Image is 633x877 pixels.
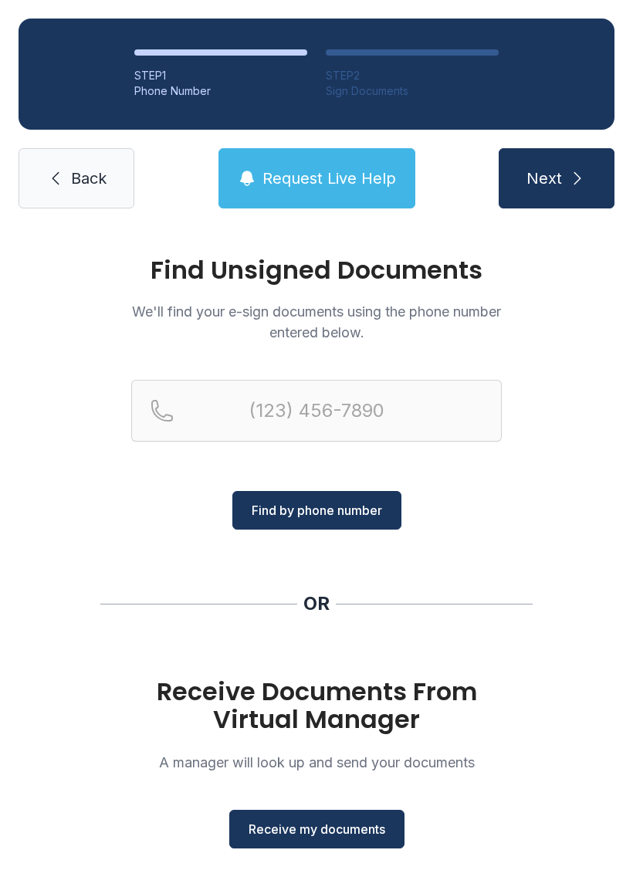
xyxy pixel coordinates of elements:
[134,68,307,83] div: STEP 1
[262,168,396,189] span: Request Live Help
[134,83,307,99] div: Phone Number
[303,591,330,616] div: OR
[131,752,502,773] p: A manager will look up and send your documents
[131,258,502,283] h1: Find Unsigned Documents
[249,820,385,838] span: Receive my documents
[252,501,382,520] span: Find by phone number
[131,380,502,442] input: Reservation phone number
[71,168,107,189] span: Back
[131,301,502,343] p: We'll find your e-sign documents using the phone number entered below.
[526,168,562,189] span: Next
[326,68,499,83] div: STEP 2
[326,83,499,99] div: Sign Documents
[131,678,502,733] h1: Receive Documents From Virtual Manager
